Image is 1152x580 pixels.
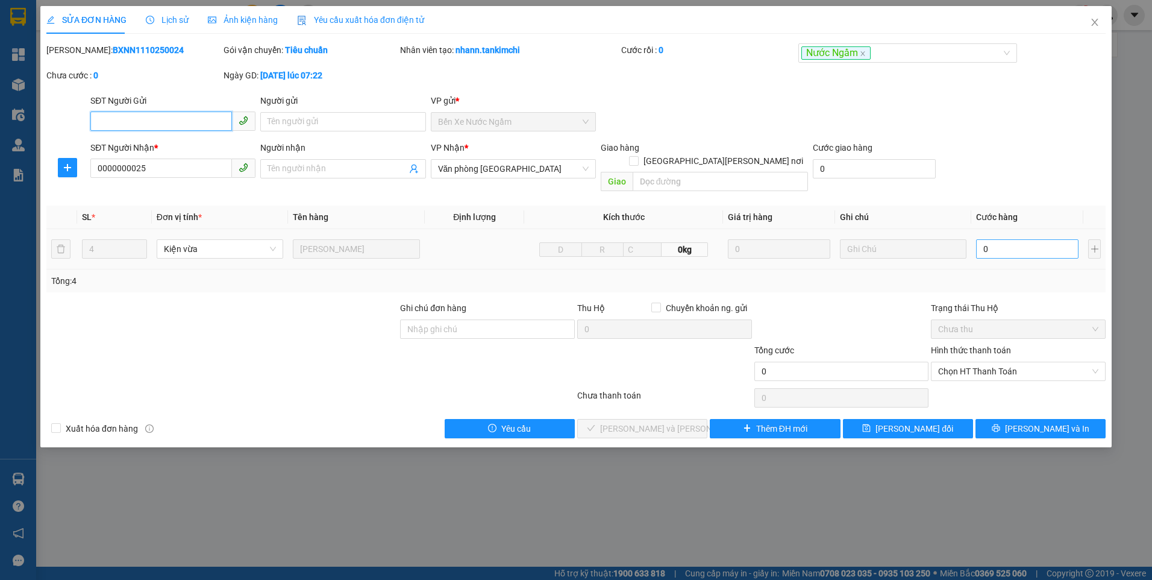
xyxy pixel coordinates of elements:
b: [DATE] lúc 07:22 [260,71,322,80]
b: 0 [93,71,98,80]
span: Kiện vừa [164,240,277,258]
label: Cước giao hàng [813,143,872,153]
input: Dọc đường [633,172,809,191]
span: info-circle [145,424,154,433]
span: Chuyển khoản ng. gửi [661,301,752,315]
span: save [862,424,871,433]
div: Chưa cước : [46,69,221,82]
span: user-add [409,164,419,174]
div: VP gửi [431,94,596,107]
input: Ghi Chú [840,239,967,259]
span: exclamation-circle [488,424,496,433]
span: clock-circle [146,16,154,24]
span: SỬA ĐƠN HÀNG [46,15,127,25]
span: [PERSON_NAME] đổi [875,422,953,435]
b: BXNN1110250024 [113,45,184,55]
span: Nước Ngầm [801,46,871,60]
span: Yêu cầu [501,422,531,435]
button: save[PERSON_NAME] đổi [843,419,973,438]
span: Bến Xe Nước Ngầm [438,113,589,131]
span: edit [46,16,55,24]
button: Close [1078,6,1112,40]
b: nhann.tankimchi [455,45,520,55]
span: Thêm ĐH mới [756,422,807,435]
span: Chọn HT Thanh Toán [938,362,1098,380]
div: Chưa thanh toán [576,389,753,410]
button: plus [1088,239,1101,259]
div: Ngày GD: [224,69,398,82]
span: Văn phòng Đà Nẵng [438,160,589,178]
input: 0 [728,239,830,259]
span: Xuất hóa đơn hàng [61,422,143,435]
span: plus [58,163,77,172]
span: Giá trị hàng [728,212,772,222]
span: [PERSON_NAME] và In [1005,422,1089,435]
b: Tiêu chuẩn [285,45,328,55]
input: Cước giao hàng [813,159,936,178]
div: Tổng: 4 [51,274,445,288]
button: printer[PERSON_NAME] và In [975,419,1106,438]
span: plus [743,424,751,433]
div: Cước rồi : [621,43,796,57]
input: Ghi chú đơn hàng [400,320,575,339]
span: close [1090,17,1100,27]
button: exclamation-circleYêu cầu [445,419,575,438]
span: Cước hàng [976,212,1018,222]
span: printer [992,424,1000,433]
span: Giao [601,172,633,191]
span: Kích thước [603,212,645,222]
th: Ghi chú [835,206,972,229]
span: phone [239,163,248,172]
div: SĐT Người Nhận [90,141,255,154]
span: Đơn vị tính [157,212,202,222]
label: Hình thức thanh toán [931,345,1011,355]
span: close [860,51,866,57]
span: SL [82,212,92,222]
div: Nhân viên tạo: [400,43,619,57]
span: Lịch sử [146,15,189,25]
span: 0kg [662,242,709,257]
span: Ảnh kiện hàng [208,15,278,25]
label: Ghi chú đơn hàng [400,303,466,313]
div: [PERSON_NAME]: [46,43,221,57]
span: VP Nhận [431,143,465,153]
span: Yêu cầu xuất hóa đơn điện tử [297,15,424,25]
div: Người nhận [260,141,425,154]
div: SĐT Người Gửi [90,94,255,107]
span: picture [208,16,216,24]
span: [GEOGRAPHIC_DATA][PERSON_NAME] nơi [639,154,808,168]
span: Tổng cước [754,345,794,355]
span: phone [239,116,248,125]
input: R [581,242,624,257]
div: Trạng thái Thu Hộ [931,301,1106,315]
div: Người gửi [260,94,425,107]
button: delete [51,239,70,259]
button: check[PERSON_NAME] và [PERSON_NAME] hàng [577,419,707,438]
span: Tên hàng [293,212,328,222]
span: Thu Hộ [577,303,605,313]
input: D [539,242,582,257]
span: Định lượng [453,212,496,222]
button: plusThêm ĐH mới [710,419,840,438]
b: 0 [659,45,663,55]
img: icon [297,16,307,25]
button: plus [58,158,77,177]
span: Chưa thu [938,320,1098,338]
input: C [623,242,662,257]
span: Giao hàng [601,143,639,153]
div: Gói vận chuyển: [224,43,398,57]
input: VD: Bàn, Ghế [293,239,420,259]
